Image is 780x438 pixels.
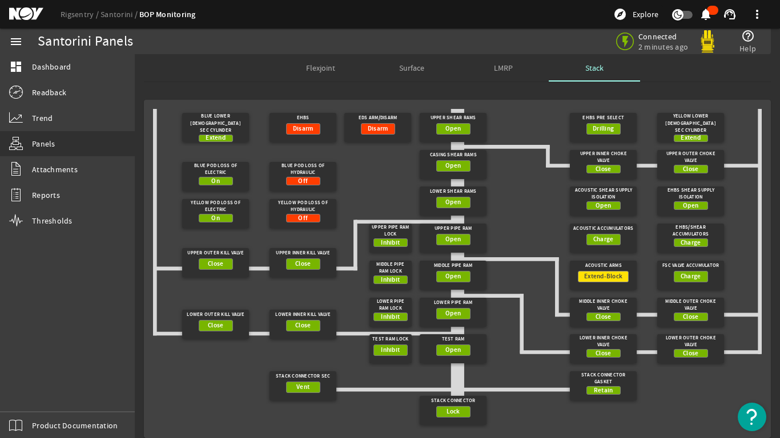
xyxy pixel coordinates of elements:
button: more_vert [743,1,771,28]
div: Upper Inner Kill Valve [273,248,333,258]
span: Lock [447,406,460,417]
div: EDS Arm/Disarm [348,113,408,123]
div: Blue Lower [DEMOGRAPHIC_DATA] Sec Cylinder [186,113,246,135]
div: FSC Valve Accumulator [661,261,721,271]
span: Charge [681,271,701,282]
span: Dashboard [32,61,71,72]
span: Open [683,200,698,212]
span: Off [298,176,308,187]
span: Extend [681,132,701,144]
span: Charge [681,237,701,249]
div: Test Ram [423,334,484,344]
mat-icon: explore [613,7,627,21]
span: Inhibit [381,274,400,286]
span: Open [445,234,461,245]
div: EHBS/Shear Accumulators [661,224,721,238]
a: Santorini [100,9,139,19]
img: Yellowpod.svg [696,30,719,53]
span: Off [298,213,308,224]
div: Casing Shear Rams [423,150,484,160]
div: Stack Connector [423,396,484,406]
div: Lower Pipe Ram [423,298,484,308]
span: Open [445,160,461,172]
div: Lower Pipe Ram Lock [372,298,409,313]
div: Lower Inner Choke Valve [573,334,634,349]
span: 2 minutes ago [638,42,688,52]
button: Explore [609,5,663,23]
div: Yellow Lower [DEMOGRAPHIC_DATA] Sec Cylinder [661,113,721,135]
span: Extend-Block [584,271,622,282]
span: Open [445,197,461,208]
span: Connected [638,31,688,42]
span: Close [295,258,311,270]
span: Open [445,308,461,319]
span: Disarm [293,123,313,135]
span: Flexjoint [306,64,335,72]
div: Yellow Pod Loss of Electric [186,199,246,214]
div: EHBS Pre Select [573,113,634,123]
span: Drilling [593,123,614,135]
span: Close [596,348,611,359]
span: LMRP [494,64,513,72]
a: Rigsentry [61,9,100,19]
div: Upper Outer Choke Valve [661,150,721,165]
span: Help [739,43,756,54]
span: Open [445,344,461,356]
div: Santorini Panels [38,36,133,47]
div: Lower Inner Kill Valve [273,310,333,320]
span: Close [208,258,223,270]
span: Close [683,164,698,175]
mat-icon: dashboard [9,60,23,74]
div: Upper Outer Kill Valve [186,248,246,258]
span: Stack [585,64,604,72]
a: BOP Monitoring [139,9,196,20]
div: EHBS [273,113,333,123]
span: Reports [32,189,60,201]
div: Stack Connector Gasket [573,371,634,386]
span: Surface [399,64,424,72]
span: Open [596,200,611,212]
div: Middle Pipe Ram [423,261,484,271]
div: Upper Pipe Ram Lock [372,224,409,238]
span: Close [596,164,611,175]
mat-icon: menu [9,35,23,48]
mat-icon: support_agent [723,7,737,21]
mat-icon: help_outline [741,29,755,43]
div: Test Ram Lock [372,334,409,344]
div: Lower Outer Choke Valve [661,334,721,349]
div: Upper Inner Choke Valve [573,150,634,165]
span: Charge [593,234,614,245]
div: Middle Inner Choke Valve [573,298,634,313]
span: Close [683,348,698,359]
div: Blue Pod Loss of Electric [186,162,246,177]
div: Middle Outer Choke Valve [661,298,721,313]
span: Attachments [32,164,78,175]
span: Close [295,320,311,331]
span: Open [445,271,461,282]
span: Inhibit [381,311,400,323]
span: Inhibit [381,344,400,356]
div: EHBS Shear Supply Isolation [661,186,721,201]
span: Extend [206,132,226,144]
button: Open Resource Center [738,403,766,431]
span: Disarm [368,123,388,135]
div: Middle Pipe Ram Lock [372,261,409,275]
mat-icon: notifications [699,7,713,21]
span: Close [208,320,223,331]
div: Upper Pipe Ram [423,224,484,234]
div: Acoustic Arms [573,261,634,271]
div: Lower Shear Rams [423,186,484,197]
span: Explore [633,9,658,20]
div: Yellow Pod Loss of Hydraulic [273,199,333,214]
div: Upper Shear Rams [423,113,484,123]
span: Retain [594,385,613,396]
span: Vent [296,382,309,393]
div: Lower Outer Kill Valve [186,310,246,320]
span: Thresholds [32,215,73,226]
div: Acoustic Shear Supply Isolation [573,186,634,201]
span: Readback [32,87,66,98]
span: Open [445,123,461,135]
div: Acoustic Accumulators [573,224,634,234]
span: Inhibit [381,237,400,249]
span: Close [596,311,611,323]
